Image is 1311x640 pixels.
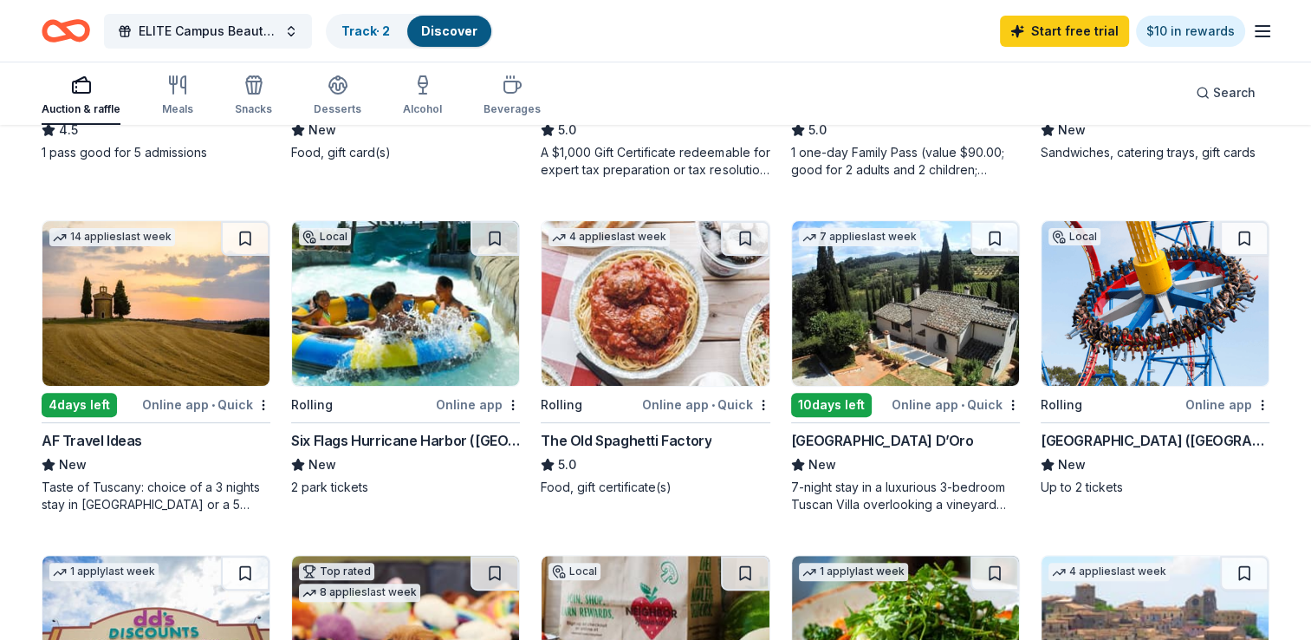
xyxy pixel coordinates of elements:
[791,479,1020,513] div: 7-night stay in a luxurious 3-bedroom Tuscan Villa overlooking a vineyard and the ancient walled ...
[541,479,769,496] div: Food, gift certificate(s)
[1042,221,1269,386] img: Image for Six Flags Discovery Kingdom (Vallejo)
[308,120,336,140] span: New
[42,102,120,116] div: Auction & raffle
[542,221,769,386] img: Image for The Old Spaghetti Factory
[142,394,270,415] div: Online app Quick
[421,23,477,38] a: Discover
[326,14,493,49] button: Track· 2Discover
[436,394,520,415] div: Online app
[1041,144,1269,161] div: Sandwiches, catering trays, gift cards
[484,102,541,116] div: Beverages
[541,395,582,415] div: Rolling
[291,479,520,496] div: 2 park tickets
[314,68,361,125] button: Desserts
[808,454,836,475] span: New
[162,68,193,125] button: Meals
[541,430,711,451] div: The Old Spaghetti Factory
[799,563,908,581] div: 1 apply last week
[291,395,333,415] div: Rolling
[1058,454,1086,475] span: New
[1041,479,1269,496] div: Up to 2 tickets
[403,68,442,125] button: Alcohol
[299,563,374,580] div: Top rated
[104,14,312,49] button: ELITE Campus Beautification
[292,221,519,386] img: Image for Six Flags Hurricane Harbor (Concord)
[1041,395,1082,415] div: Rolling
[42,479,270,513] div: Taste of Tuscany: choice of a 3 nights stay in [GEOGRAPHIC_DATA] or a 5 night stay in [GEOGRAPHIC...
[808,120,827,140] span: 5.0
[642,394,770,415] div: Online app Quick
[791,393,872,417] div: 10 days left
[484,68,541,125] button: Beverages
[314,102,361,116] div: Desserts
[548,563,600,580] div: Local
[1041,220,1269,496] a: Image for Six Flags Discovery Kingdom (Vallejo)LocalRollingOnline app[GEOGRAPHIC_DATA] ([GEOGRAPH...
[341,23,390,38] a: Track· 2
[1058,120,1086,140] span: New
[1000,16,1129,47] a: Start free trial
[1182,75,1269,110] button: Search
[541,144,769,179] div: A $1,000 Gift Certificate redeemable for expert tax preparation or tax resolution services—recipi...
[1048,228,1100,245] div: Local
[403,102,442,116] div: Alcohol
[791,220,1020,513] a: Image for Villa Sogni D’Oro7 applieslast week10days leftOnline app•Quick[GEOGRAPHIC_DATA] D’OroNe...
[42,68,120,125] button: Auction & raffle
[42,221,269,386] img: Image for AF Travel Ideas
[791,430,974,451] div: [GEOGRAPHIC_DATA] D’Oro
[291,220,520,496] a: Image for Six Flags Hurricane Harbor (Concord)LocalRollingOnline appSix Flags Hurricane Harbor ([...
[1185,394,1269,415] div: Online app
[308,454,336,475] span: New
[42,393,117,417] div: 4 days left
[1041,430,1269,451] div: [GEOGRAPHIC_DATA] ([GEOGRAPHIC_DATA])
[299,584,420,602] div: 8 applies last week
[892,394,1020,415] div: Online app Quick
[1048,563,1170,581] div: 4 applies last week
[49,563,159,581] div: 1 apply last week
[59,454,87,475] span: New
[139,21,277,42] span: ELITE Campus Beautification
[1213,82,1256,103] span: Search
[211,398,215,412] span: •
[558,120,576,140] span: 5.0
[291,430,520,451] div: Six Flags Hurricane Harbor ([GEOGRAPHIC_DATA])
[235,102,272,116] div: Snacks
[42,430,142,451] div: AF Travel Ideas
[235,68,272,125] button: Snacks
[42,220,270,513] a: Image for AF Travel Ideas14 applieslast week4days leftOnline app•QuickAF Travel IdeasNewTaste of ...
[548,228,670,246] div: 4 applies last week
[291,144,520,161] div: Food, gift card(s)
[711,398,715,412] span: •
[299,228,351,245] div: Local
[792,221,1019,386] img: Image for Villa Sogni D’Oro
[42,144,270,161] div: 1 pass good for 5 admissions
[1136,16,1245,47] a: $10 in rewards
[59,120,78,140] span: 4.5
[541,220,769,496] a: Image for The Old Spaghetti Factory4 applieslast weekRollingOnline app•QuickThe Old Spaghetti Fac...
[42,10,90,51] a: Home
[961,398,964,412] span: •
[799,228,920,246] div: 7 applies last week
[49,228,175,246] div: 14 applies last week
[791,144,1020,179] div: 1 one-day Family Pass (value $90.00; good for 2 adults and 2 children; parking is included)
[558,454,576,475] span: 5.0
[162,102,193,116] div: Meals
